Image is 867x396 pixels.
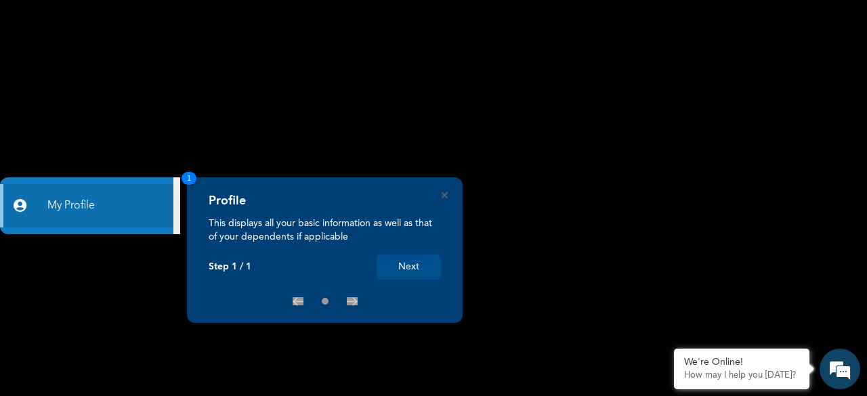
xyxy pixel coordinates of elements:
[182,172,196,185] span: 1
[209,194,246,208] h4: Profile
[442,192,448,198] button: Close
[209,261,251,273] p: Step 1 / 1
[684,357,799,368] div: We're Online!
[209,217,441,244] p: This displays all your basic information as well as that of your dependents if applicable
[684,370,799,381] p: How may I help you today?
[377,255,441,280] button: Next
